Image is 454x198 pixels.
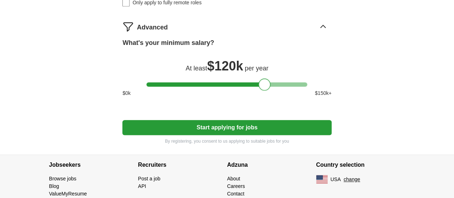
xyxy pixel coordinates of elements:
[138,176,160,181] a: Post a job
[122,21,134,32] img: filter
[207,59,243,73] span: $ 120k
[122,89,131,97] span: $ 0 k
[49,183,59,189] a: Blog
[49,176,76,181] a: Browse jobs
[138,183,146,189] a: API
[122,38,214,48] label: What's your minimum salary?
[315,89,331,97] span: $ 150 k+
[122,138,331,144] p: By registering, you consent to us applying to suitable jobs for you
[227,183,245,189] a: Careers
[137,23,168,32] span: Advanced
[186,65,207,72] span: At least
[316,175,328,184] img: US flag
[316,155,405,175] h4: Country selection
[245,65,268,72] span: per year
[122,120,331,135] button: Start applying for jobs
[331,176,341,183] span: USA
[343,176,360,183] button: change
[227,191,244,197] a: Contact
[49,191,87,197] a: ValueMyResume
[227,176,240,181] a: About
